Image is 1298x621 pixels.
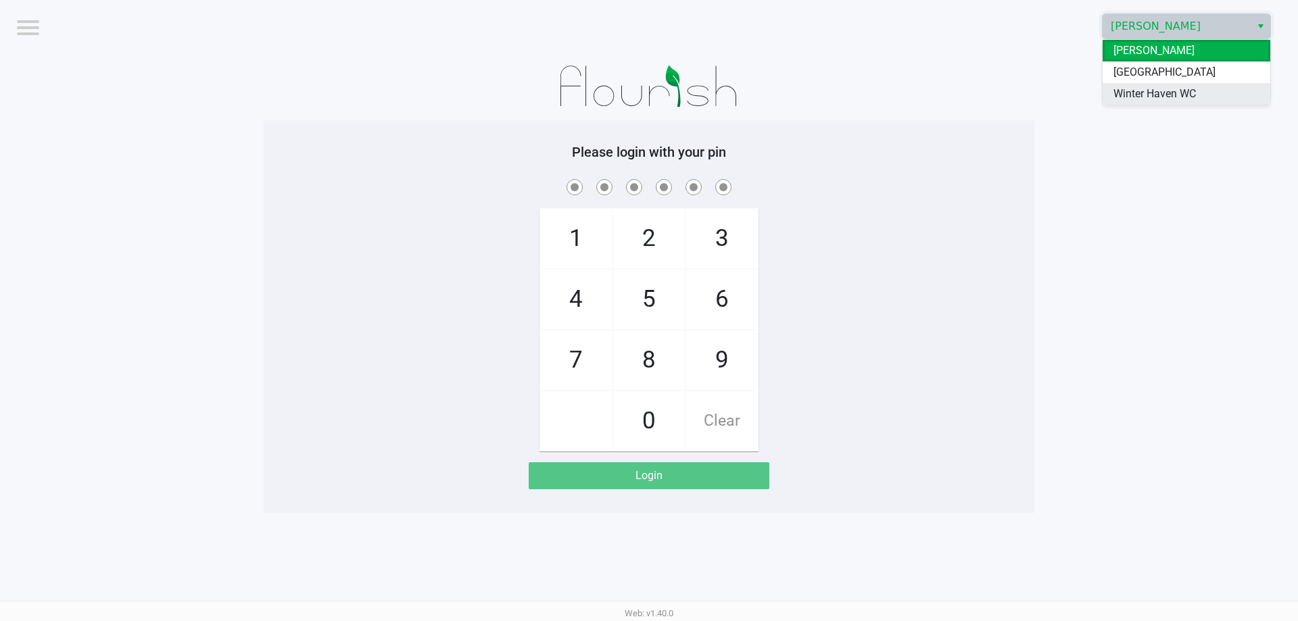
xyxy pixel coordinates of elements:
span: 7 [540,330,612,390]
span: 2 [613,209,685,268]
span: 0 [613,391,685,451]
span: Winter Haven WC [1113,86,1196,102]
span: [PERSON_NAME] [1111,18,1243,34]
span: 5 [613,270,685,329]
span: 3 [686,209,758,268]
span: 8 [613,330,685,390]
span: Clear [686,391,758,451]
span: 1 [540,209,612,268]
h5: Please login with your pin [274,144,1024,160]
button: Select [1251,14,1270,39]
span: [GEOGRAPHIC_DATA] [1113,64,1216,80]
span: 6 [686,270,758,329]
span: 4 [540,270,612,329]
span: [PERSON_NAME] [1113,43,1195,59]
span: 9 [686,330,758,390]
span: Web: v1.40.0 [625,608,673,618]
